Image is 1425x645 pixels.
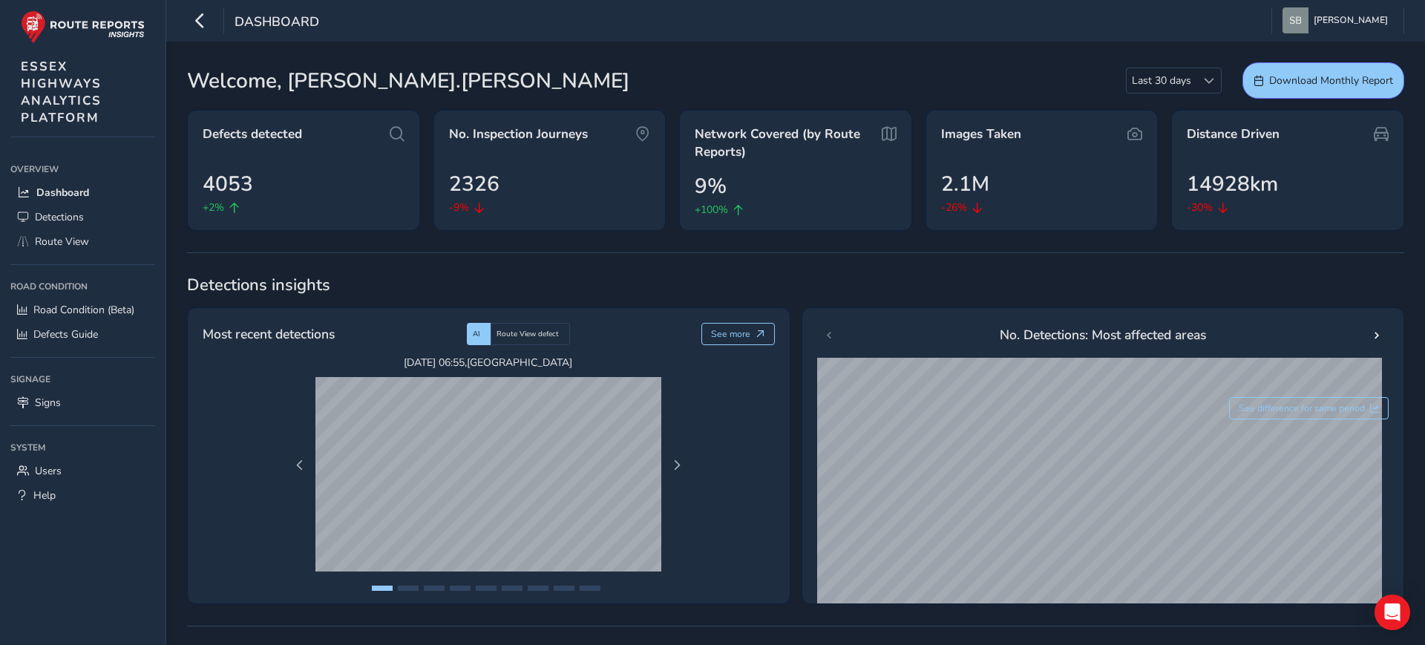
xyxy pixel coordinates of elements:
[528,586,548,591] button: Page 7
[1000,325,1206,344] span: No. Detections: Most affected areas
[203,125,302,143] span: Defects detected
[21,10,145,44] img: rr logo
[33,303,134,317] span: Road Condition (Beta)
[449,168,499,200] span: 2326
[695,171,727,202] span: 9%
[10,322,155,347] a: Defects Guide
[424,586,445,591] button: Page 3
[1314,7,1388,33] span: [PERSON_NAME]
[10,298,155,322] a: Road Condition (Beta)
[36,186,89,200] span: Dashboard
[1187,168,1278,200] span: 14928km
[1242,62,1404,99] button: Download Monthly Report
[21,58,102,126] span: ESSEX HIGHWAYS ANALYTICS PLATFORM
[10,205,155,229] a: Detections
[398,586,419,591] button: Page 2
[35,464,62,478] span: Users
[502,586,522,591] button: Page 6
[467,323,491,345] div: AI
[497,329,559,339] span: Route View defect
[449,200,469,215] span: -9%
[10,368,155,390] div: Signage
[695,125,876,160] span: Network Covered (by Route Reports)
[1282,7,1308,33] img: diamond-layout
[10,459,155,483] a: Users
[10,229,155,254] a: Route View
[711,328,750,340] span: See more
[187,274,1404,296] span: Detections insights
[33,327,98,341] span: Defects Guide
[10,275,155,298] div: Road Condition
[1187,125,1280,143] span: Distance Driven
[1127,68,1196,93] span: Last 30 days
[666,455,687,476] button: Next Page
[554,586,574,591] button: Page 8
[941,125,1021,143] span: Images Taken
[10,436,155,459] div: System
[289,455,310,476] button: Previous Page
[203,168,253,200] span: 4053
[10,390,155,415] a: Signs
[473,329,480,339] span: AI
[203,324,335,344] span: Most recent detections
[941,200,967,215] span: -26%
[203,200,224,215] span: +2%
[1282,7,1393,33] button: [PERSON_NAME]
[449,125,588,143] span: No. Inspection Journeys
[10,483,155,508] a: Help
[1375,595,1410,630] div: Open Intercom Messenger
[187,65,629,96] span: Welcome, [PERSON_NAME].[PERSON_NAME]
[1239,402,1365,414] span: See difference for same period
[941,168,989,200] span: 2.1M
[1187,200,1213,215] span: -30%
[695,202,728,217] span: +100%
[10,180,155,205] a: Dashboard
[372,586,393,591] button: Page 1
[491,323,570,345] div: Route View defect
[701,323,775,345] button: See more
[35,235,89,249] span: Route View
[315,356,661,370] span: [DATE] 06:55 , [GEOGRAPHIC_DATA]
[10,158,155,180] div: Overview
[450,586,471,591] button: Page 4
[476,586,497,591] button: Page 5
[1269,73,1393,88] span: Download Monthly Report
[580,586,600,591] button: Page 9
[35,210,84,224] span: Detections
[33,488,56,502] span: Help
[1229,397,1389,419] button: See difference for same period
[35,396,61,410] span: Signs
[235,13,319,33] span: Dashboard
